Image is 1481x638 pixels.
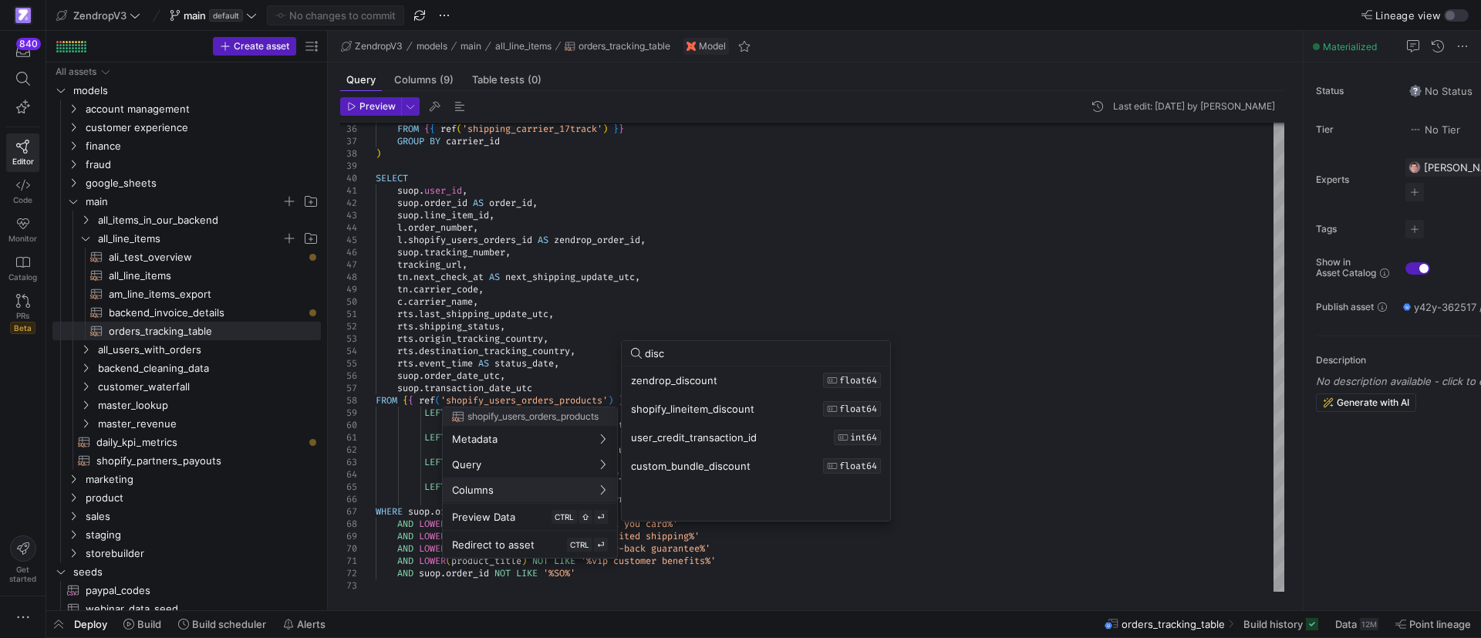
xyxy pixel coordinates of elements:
[570,540,589,549] span: CTRL
[452,458,481,471] span: Query
[467,411,599,422] span: shopify_users_orders_products
[452,511,515,523] span: Preview Data
[555,512,574,522] span: CTRL
[452,484,494,496] span: Columns
[597,512,605,522] span: ⏎
[582,512,589,522] span: ⇧
[452,433,498,445] span: Metadata
[452,538,535,551] span: Redirect to asset
[645,347,881,360] input: Search for column...
[597,540,605,549] span: ⏎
